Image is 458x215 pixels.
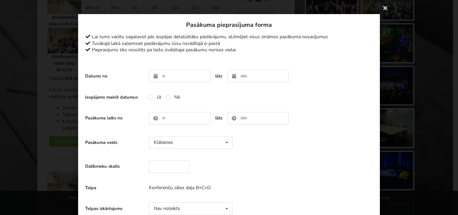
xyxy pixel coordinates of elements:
[85,185,144,191] label: Telpa
[85,206,144,212] label: Telpas izkārtojums
[85,140,144,146] label: Pasākuma veids
[85,47,373,53] div: Pieprasījums tiks nosūtīts pa tiešo izvēlētajai pasākumu norises vietai
[148,94,161,100] label: Jā
[215,115,222,121] label: līdz
[85,163,144,169] label: Dalībnieku skaits
[166,94,180,100] label: Nē
[154,206,180,211] div: Nav noteikts
[85,94,144,100] label: Iespējams mainīt datumus
[215,73,222,79] label: līdz
[85,34,373,40] div: Lai Jums varētu sagatavot pēc iespējas detalizētāku piedāvājumu, atzīmējiet visus zināmos pasākum...
[85,73,144,79] label: Datums no
[85,21,373,29] h3: Pasākuma pieprasījuma forma
[149,184,211,191] span: Konferenču zāles daļa B+C+D
[85,40,373,47] div: Tuvākajā laikā saņemsiet piedāvājumu Jūsu norādītajā e-pastā
[154,140,173,145] div: Klātienes
[85,115,144,121] label: Pasākuma laiks no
